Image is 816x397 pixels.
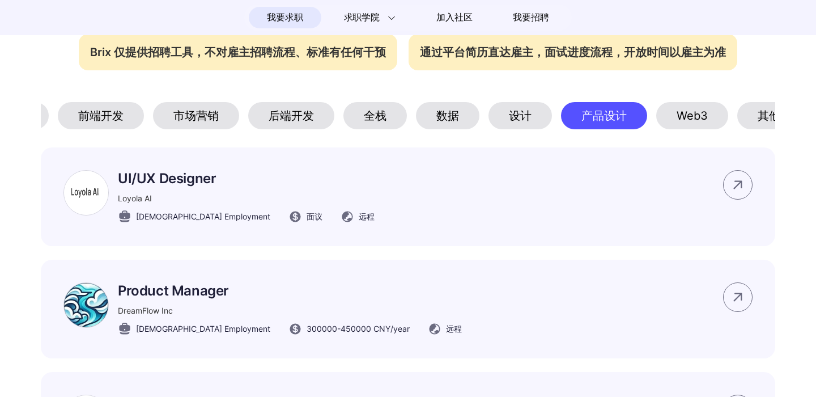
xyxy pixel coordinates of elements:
[248,102,334,129] div: 后端开发
[561,102,647,129] div: 产品设计
[118,193,152,203] span: Loyola AI
[267,9,303,27] span: 我要求职
[488,102,552,129] div: 设计
[436,9,472,27] span: 加入社区
[136,210,270,222] span: [DEMOGRAPHIC_DATA] Employment
[409,34,737,70] div: 通过平台简历直达雇主，面试进度流程，开放时间以雇主为准
[416,102,479,129] div: 数据
[118,170,375,187] p: UI/UX Designer
[118,306,173,315] span: DreamFlow Inc
[359,210,375,222] span: 远程
[118,282,462,299] p: Product Manager
[58,102,144,129] div: 前端开发
[737,102,801,129] div: 其他
[513,11,549,24] span: 我要招聘
[343,102,407,129] div: 全栈
[656,102,728,129] div: Web3
[153,102,239,129] div: 市场营销
[446,323,462,335] span: 远程
[307,323,410,335] span: 300000 - 450000 CNY /year
[79,34,397,70] div: Brix 仅提供招聘工具，不对雇主招聘流程、标准有任何干预
[344,11,380,24] span: 求职学院
[307,210,322,222] span: 面议
[136,323,270,335] span: [DEMOGRAPHIC_DATA] Employment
